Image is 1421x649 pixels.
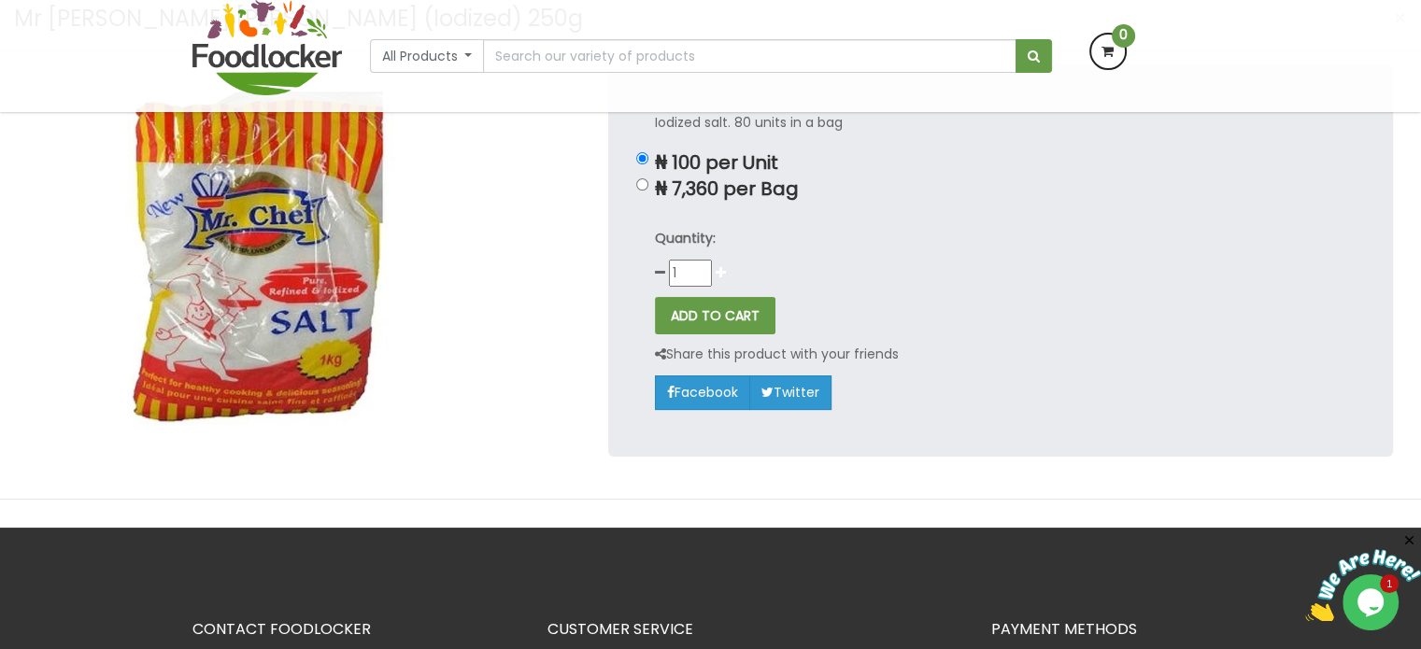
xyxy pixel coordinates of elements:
[1112,24,1135,48] span: 0
[483,39,1016,73] input: Search our variety of products
[655,152,1346,174] p: ₦ 100 per Unit
[749,375,831,409] a: Twitter
[991,621,1229,638] h3: PAYMENT METHODS
[636,178,648,190] input: ₦ 7,360 per Bag
[192,621,519,638] h3: CONTACT FOODLOCKER
[1305,532,1421,621] iframe: chat widget
[655,112,1346,134] p: Iodized salt. 80 units in a bag
[636,152,648,164] input: ₦ 100 per Unit
[655,178,1346,200] p: ₦ 7,360 per Bag
[370,39,485,73] button: All Products
[655,375,750,409] a: Facebook
[655,229,716,247] strong: Quantity:
[655,297,775,334] button: ADD TO CART
[655,344,899,365] p: Share this product with your friends
[28,65,476,449] img: Mr Chef Salt (Iodized) 250g
[547,621,963,638] h3: CUSTOMER SERVICE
